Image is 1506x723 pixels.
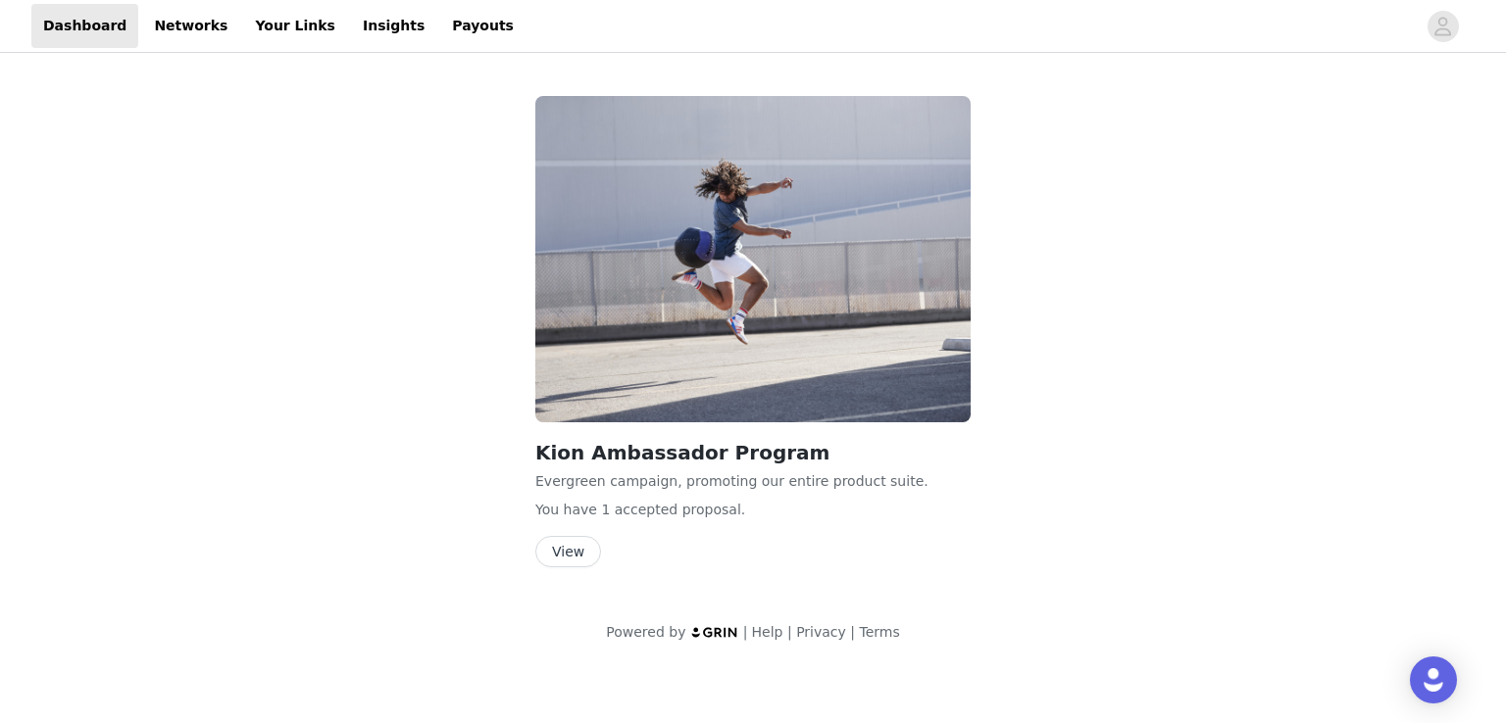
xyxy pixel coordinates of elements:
img: logo [690,626,739,639]
img: Kion [535,96,971,422]
p: You have 1 accepted proposal . [535,500,971,520]
span: | [850,624,855,640]
a: Help [752,624,783,640]
a: Your Links [243,4,347,48]
span: | [787,624,792,640]
a: Insights [351,4,436,48]
span: Powered by [606,624,685,640]
a: Networks [142,4,239,48]
div: avatar [1433,11,1452,42]
a: View [535,545,601,559]
p: Evergreen campaign, promoting our entire product suite. [535,471,971,492]
a: Dashboard [31,4,138,48]
a: Privacy [796,624,846,640]
h2: Kion Ambassador Program [535,438,971,467]
a: Terms [859,624,899,640]
span: | [743,624,748,640]
a: Payouts [440,4,526,48]
button: View [535,536,601,567]
div: Open Intercom Messenger [1410,656,1457,703]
